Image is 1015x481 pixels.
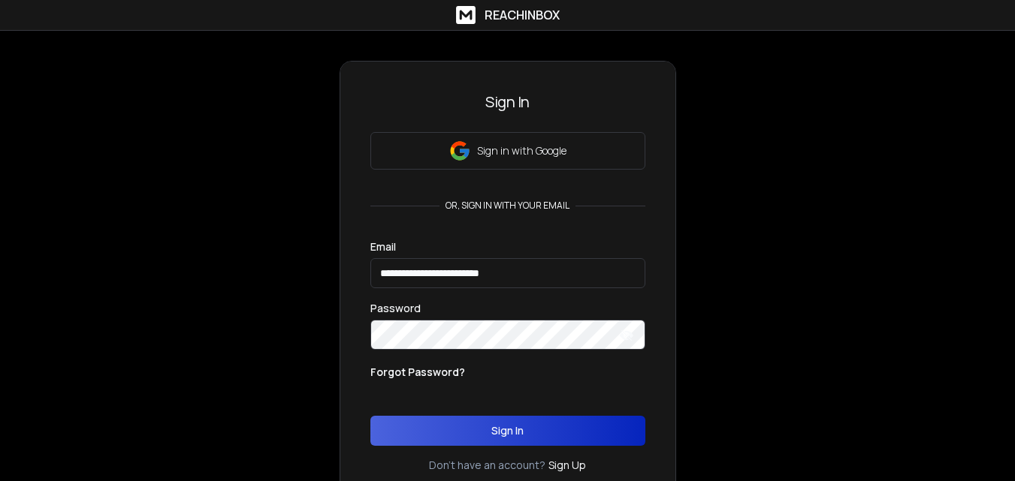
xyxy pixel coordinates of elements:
[370,132,645,170] button: Sign in with Google
[370,303,421,314] label: Password
[485,6,560,24] h1: ReachInbox
[370,416,645,446] button: Sign In
[429,458,545,473] p: Don't have an account?
[370,92,645,113] h3: Sign In
[477,143,566,158] p: Sign in with Google
[440,200,575,212] p: or, sign in with your email
[370,365,465,380] p: Forgot Password?
[456,6,560,24] a: ReachInbox
[548,458,586,473] a: Sign Up
[370,242,396,252] label: Email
